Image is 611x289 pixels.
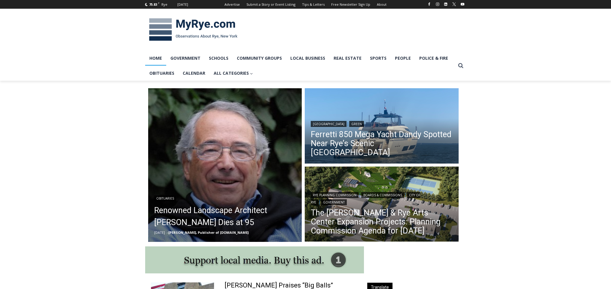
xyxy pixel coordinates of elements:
div: | [311,120,453,127]
a: Government [321,199,347,205]
span: F [158,1,160,5]
a: Rye Planning Commission [311,192,359,198]
a: Schools [205,51,233,66]
a: [PERSON_NAME], Publisher of [DOMAIN_NAME] [168,230,249,235]
a: Linkedin [442,1,449,8]
img: support local media, buy this ad [145,246,364,273]
a: The [PERSON_NAME] & Rye Arts Center Expansion Projects: Planning Commission Agenda for [DATE] [311,208,453,235]
a: Read More Ferretti 850 Mega Yacht Dandy Spotted Near Rye’s Scenic Parsonage Point [305,88,459,165]
span: 75.83 [149,2,157,7]
a: X [451,1,458,8]
img: Obituary - Peter George Rolland [148,88,302,242]
span: – [166,230,168,235]
img: MyRye.com [145,14,241,45]
a: Sports [366,51,391,66]
a: YouTube [459,1,466,8]
a: Police & Fire [415,51,452,66]
a: Read More Renowned Landscape Architect Peter Rolland Dies at 95 [148,88,302,242]
a: All Categories [209,66,257,81]
div: [DATE] [177,2,188,7]
a: Renowned Landscape Architect [PERSON_NAME] Dies at 95 [154,204,296,228]
a: Government [166,51,205,66]
a: Green [349,121,364,127]
time: [DATE] [154,230,165,235]
div: Rye [161,2,167,7]
a: Calendar [179,66,209,81]
a: Home [145,51,166,66]
a: [GEOGRAPHIC_DATA] [311,121,347,127]
a: Local Business [286,51,329,66]
a: Obituaries [145,66,179,81]
div: | | | [311,191,453,205]
a: Read More The Osborn & Rye Arts Center Expansion Projects: Planning Commission Agenda for Tuesday... [305,167,459,243]
img: (PHOTO: The 85' foot luxury yacht Dandy was parked just off Rye on Friday, August 8, 2025.) [305,88,459,165]
a: People [391,51,415,66]
img: (PHOTO: The Rye Arts Center has developed a conceptual plan and renderings for the development of... [305,167,459,243]
a: Real Estate [329,51,366,66]
a: Ferretti 850 Mega Yacht Dandy Spotted Near Rye’s Scenic [GEOGRAPHIC_DATA] [311,130,453,157]
a: Community Groups [233,51,286,66]
a: Facebook [426,1,433,8]
nav: Primary Navigation [145,51,455,81]
span: All Categories [214,70,253,77]
a: Boards & Commissions [361,192,404,198]
a: Obituaries [154,195,176,201]
a: Instagram [434,1,441,8]
button: View Search Form [455,60,466,71]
